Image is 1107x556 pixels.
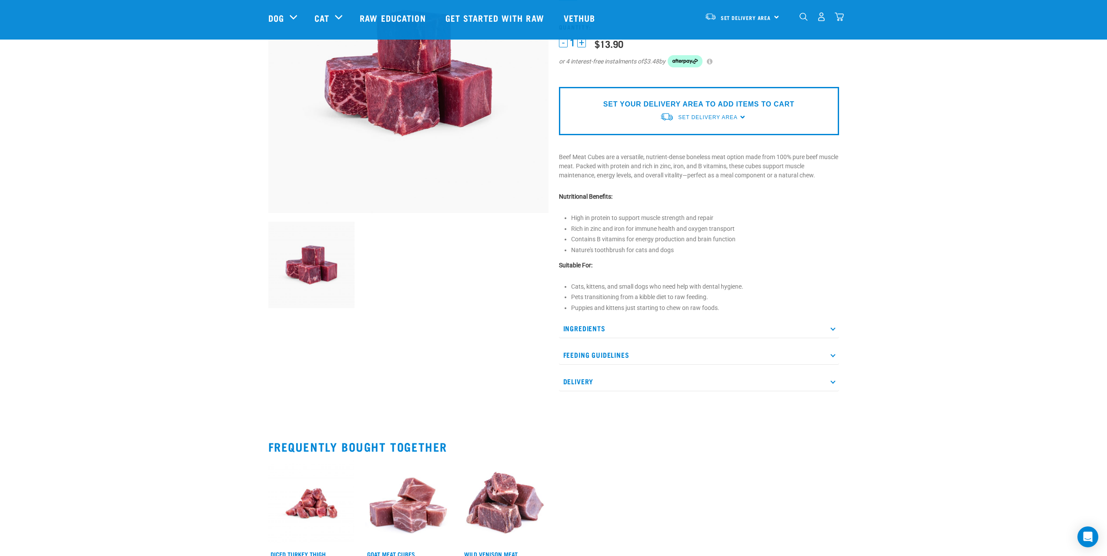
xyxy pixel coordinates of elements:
a: Cat [314,11,329,24]
p: Beef Meat Cubes are a versatile, nutrient-dense boneless meat option made from 100% pure beef mus... [559,153,839,180]
p: Rich in zinc and iron for immune health and oxygen transport [571,224,839,233]
div: or 4 interest-free instalments of by [559,55,839,67]
img: 1184 Wild Goat Meat Cubes Boneless 01 [365,460,451,546]
a: Raw Education [351,0,436,35]
li: Pets transitioning from a kibble diet to raw feeding. [571,293,839,302]
span: Set Delivery Area [721,16,771,19]
button: - [559,39,568,47]
p: Feeding Guidelines [559,345,839,365]
p: High in protein to support muscle strength and repair [571,213,839,223]
img: home-icon-1@2x.png [799,13,808,21]
button: + [577,39,586,47]
a: Dog [268,11,284,24]
div: Open Intercom Messenger [1077,526,1098,547]
img: van-moving.png [705,13,716,20]
a: Vethub [555,0,606,35]
p: Ingredients [559,319,839,338]
a: Goat Meat Cubes [367,553,415,556]
img: home-icon@2x.png [835,12,844,21]
p: SET YOUR DELIVERY AREA TO ADD ITEMS TO CART [603,99,794,110]
li: Cats, kittens, and small dogs who need help with dental hygiene. [571,282,839,291]
span: Set Delivery Area [678,114,737,120]
span: $3.48 [643,57,659,66]
a: Diced Turkey Thigh [271,553,326,556]
img: Diced Turkey Thigh 1637 [268,460,355,546]
p: Contains B vitamins for energy production and brain function [571,235,839,244]
img: user.png [817,12,826,21]
p: Delivery [559,372,839,391]
li: Puppies and kittens just starting to chew on raw foods. [571,303,839,313]
img: van-moving.png [660,112,674,121]
div: $13.90 [595,38,623,49]
strong: Nutritional Benefits: [559,193,612,200]
p: Nature's toothbrush for cats and dogs [571,246,839,255]
a: Get started with Raw [437,0,555,35]
strong: Suitable For: [559,262,592,269]
img: Afterpay [668,55,702,67]
img: 1181 Wild Venison Meat Cubes Boneless 01 [462,460,548,546]
span: 1 [570,38,575,47]
h2: Frequently bought together [268,440,839,453]
img: Beef Meat Cubes 1669 [268,222,355,308]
